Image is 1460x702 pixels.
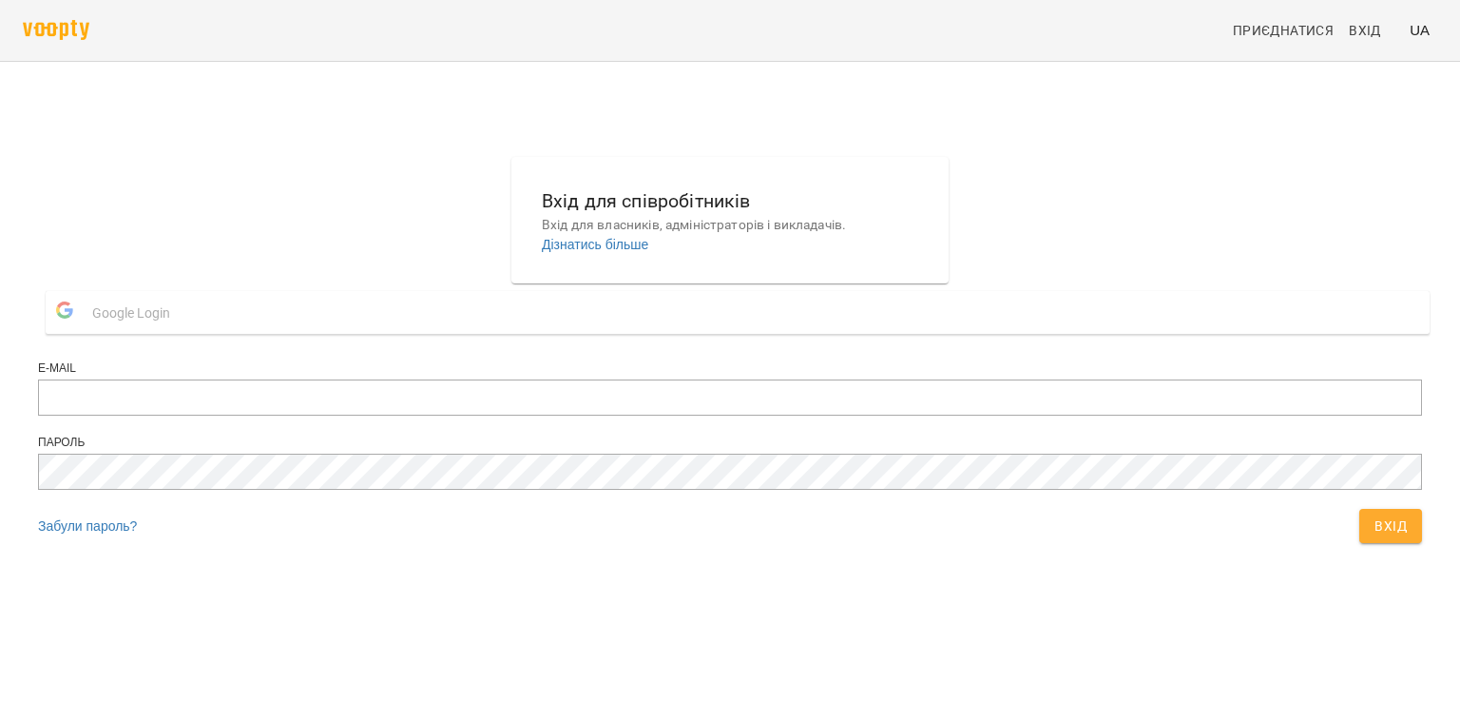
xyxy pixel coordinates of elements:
a: Приєднатися [1225,13,1341,48]
button: Вхід [1359,509,1422,543]
button: Вхід для співробітниківВхід для власників, адміністраторів і викладачів.Дізнатись більше [527,171,933,269]
span: UA [1410,20,1430,40]
p: Вхід для власників, адміністраторів і викладачів. [542,216,918,235]
button: UA [1402,12,1437,48]
img: voopty.png [23,20,89,40]
div: E-mail [38,361,1422,377]
a: Забули пароль? [38,518,137,534]
a: Дізнатись більше [542,237,648,252]
span: Google Login [92,294,180,332]
div: Пароль [38,435,1422,451]
span: Вхід [1374,515,1407,537]
span: Вхід [1349,19,1381,42]
a: Вхід [1341,13,1402,48]
h6: Вхід для співробітників [542,186,918,216]
span: Приєднатися [1233,19,1334,42]
button: Google Login [46,291,1430,334]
